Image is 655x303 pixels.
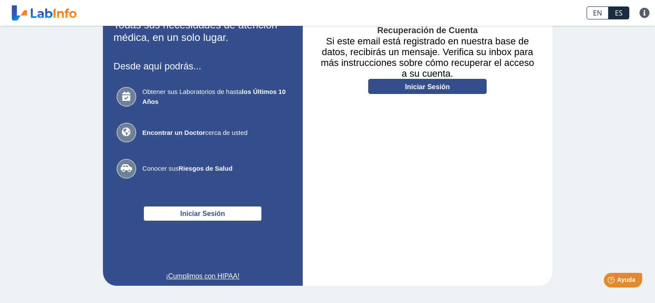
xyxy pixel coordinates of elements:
[143,88,286,105] b: los Últimos 10 Años
[114,61,292,72] h3: Desde aquí podrás...
[578,269,646,294] iframe: Help widget launcher
[608,6,629,19] a: ES
[587,6,608,19] a: EN
[114,19,292,44] h2: Todas sus necesidades de atención médica, en un solo lugar.
[179,165,233,172] b: Riesgos de Salud
[143,206,262,221] button: Iniciar Sesión
[143,129,205,136] b: Encontrar un Doctor
[143,87,289,106] span: Obtener sus Laboratorios de hasta
[316,36,540,79] h3: Si este email está registrado en nuestra base de datos, recibirás un mensaje. Verifica su inbox p...
[368,79,487,94] a: Iniciar Sesión
[316,25,540,36] h4: Recuperación de Cuenta
[143,164,289,174] span: Conocer sus
[143,128,289,138] span: cerca de usted
[114,271,292,281] a: ¡Cumplimos con HIPAA!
